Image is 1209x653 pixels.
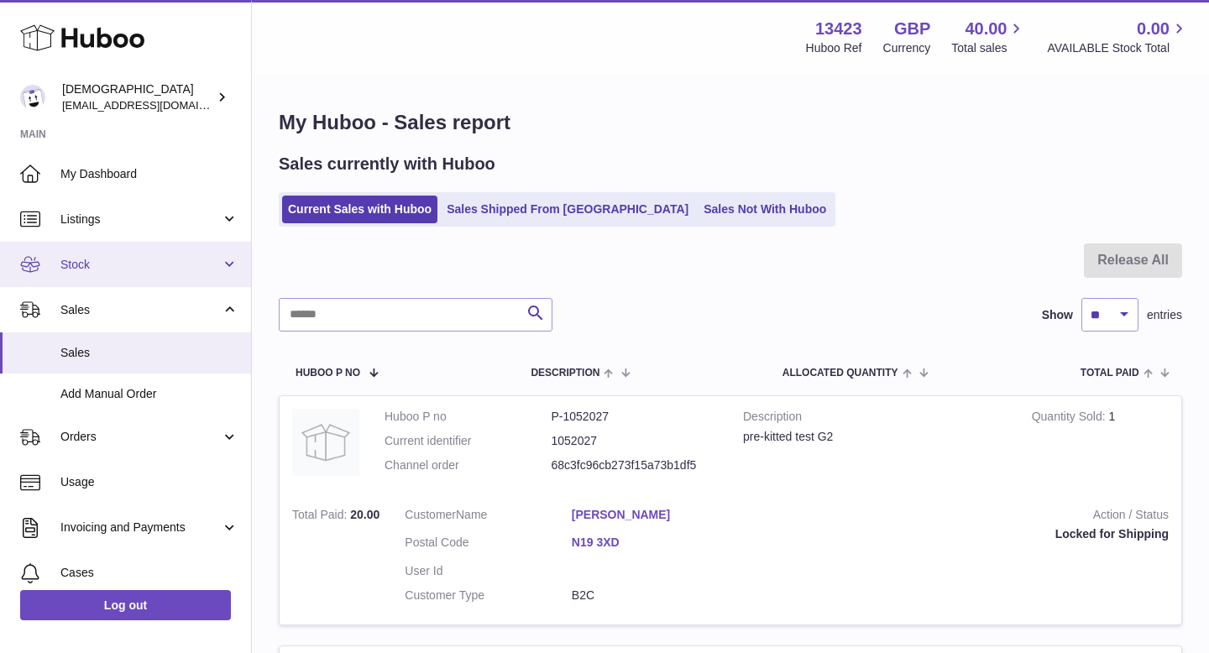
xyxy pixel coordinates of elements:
td: 1 [1019,396,1181,494]
span: My Dashboard [60,166,238,182]
a: Current Sales with Huboo [282,196,437,223]
span: Invoicing and Payments [60,520,221,535]
dd: P-1052027 [552,409,719,425]
strong: 13423 [815,18,862,40]
img: no-photo.jpg [292,409,359,476]
span: Total paid [1081,368,1139,379]
span: Stock [60,257,221,273]
label: Show [1042,307,1073,323]
span: Total sales [951,40,1026,56]
h1: My Huboo - Sales report [279,109,1182,136]
div: [DEMOGRAPHIC_DATA] [62,81,213,113]
strong: Description [743,409,1007,429]
dt: Huboo P no [385,409,552,425]
strong: Total Paid [292,508,350,525]
dt: Name [405,507,572,527]
dt: Channel order [385,457,552,473]
span: Description [531,368,599,379]
span: entries [1147,307,1182,323]
span: [EMAIL_ADDRESS][DOMAIN_NAME] [62,98,247,112]
span: AVAILABLE Stock Total [1047,40,1189,56]
dt: User Id [405,563,572,579]
div: Huboo Ref [806,40,862,56]
strong: Quantity Sold [1032,410,1109,427]
dt: Customer Type [405,588,572,603]
span: 40.00 [965,18,1007,40]
div: Currency [883,40,931,56]
span: 0.00 [1137,18,1170,40]
span: Orders [60,429,221,445]
a: 0.00 AVAILABLE Stock Total [1047,18,1189,56]
a: Log out [20,590,231,620]
span: Add Manual Order [60,386,238,402]
dt: Current identifier [385,433,552,449]
a: Sales Not With Huboo [698,196,832,223]
dd: 1052027 [552,433,719,449]
span: Sales [60,302,221,318]
a: [PERSON_NAME] [572,507,739,523]
span: 20.00 [350,508,379,521]
a: N19 3XD [572,535,739,551]
div: Locked for Shipping [763,526,1169,542]
dt: Postal Code [405,535,572,555]
span: Listings [60,212,221,227]
h2: Sales currently with Huboo [279,153,495,175]
strong: GBP [894,18,930,40]
span: Usage [60,474,238,490]
dd: B2C [572,588,739,603]
div: pre-kitted test G2 [743,429,1007,445]
span: Cases [60,565,238,581]
dd: 68c3fc96cb273f15a73b1df5 [552,457,719,473]
img: olgazyuz@outlook.com [20,85,45,110]
a: Sales Shipped From [GEOGRAPHIC_DATA] [441,196,694,223]
span: Sales [60,345,238,361]
span: Huboo P no [296,368,360,379]
span: Customer [405,508,456,521]
strong: Action / Status [763,507,1169,527]
a: 40.00 Total sales [951,18,1026,56]
span: ALLOCATED Quantity [782,368,898,379]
